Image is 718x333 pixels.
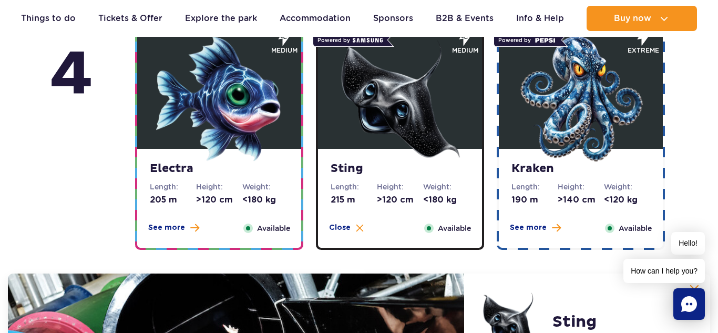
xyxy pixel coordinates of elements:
[331,194,377,206] dd: 215 m
[587,6,697,31] button: Buy now
[156,36,282,162] img: 683e9dc030483830179588.png
[423,194,469,206] dd: <180 kg
[150,194,196,206] dd: 205 m
[511,162,650,176] strong: Kraken
[510,223,561,233] button: See more
[614,14,651,23] span: Buy now
[329,223,364,233] button: Close
[552,312,597,331] h2: Sting
[150,181,196,192] dt: Length:
[271,46,298,55] span: medium
[280,6,351,31] a: Accommodation
[337,36,463,162] img: 683e9dd6f19b1268161416.png
[623,259,705,283] span: How can I help you?
[98,6,162,31] a: Tickets & Offer
[196,194,242,206] dd: >120 cm
[377,181,423,192] dt: Height:
[628,46,659,55] span: extreme
[377,194,423,206] dd: >120 cm
[196,181,242,192] dt: Height:
[331,162,469,176] strong: Sting
[185,6,257,31] a: Explore the park
[329,223,351,233] span: Close
[148,223,199,233] button: See more
[516,6,564,31] a: Info & Help
[494,33,561,47] span: Powered by
[242,181,289,192] dt: Weight:
[558,194,604,206] dd: >140 cm
[313,33,387,47] span: Powered by
[150,162,289,176] strong: Electra
[673,288,705,320] div: Chat
[331,181,377,192] dt: Length:
[50,21,93,114] strong: floor
[148,223,185,233] span: See more
[619,223,652,234] span: Available
[50,36,93,114] span: 4
[511,181,558,192] dt: Length:
[242,194,289,206] dd: <180 kg
[671,232,705,255] span: Hello!
[510,223,547,233] span: See more
[438,223,471,234] span: Available
[423,181,469,192] dt: Weight:
[518,36,644,162] img: 683e9df96f1c7957131151.png
[21,6,76,31] a: Things to do
[452,46,478,55] span: medium
[604,194,650,206] dd: <120 kg
[511,194,558,206] dd: 190 m
[257,223,290,234] span: Available
[604,181,650,192] dt: Weight:
[373,6,413,31] a: Sponsors
[558,181,604,192] dt: Height:
[436,6,494,31] a: B2B & Events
